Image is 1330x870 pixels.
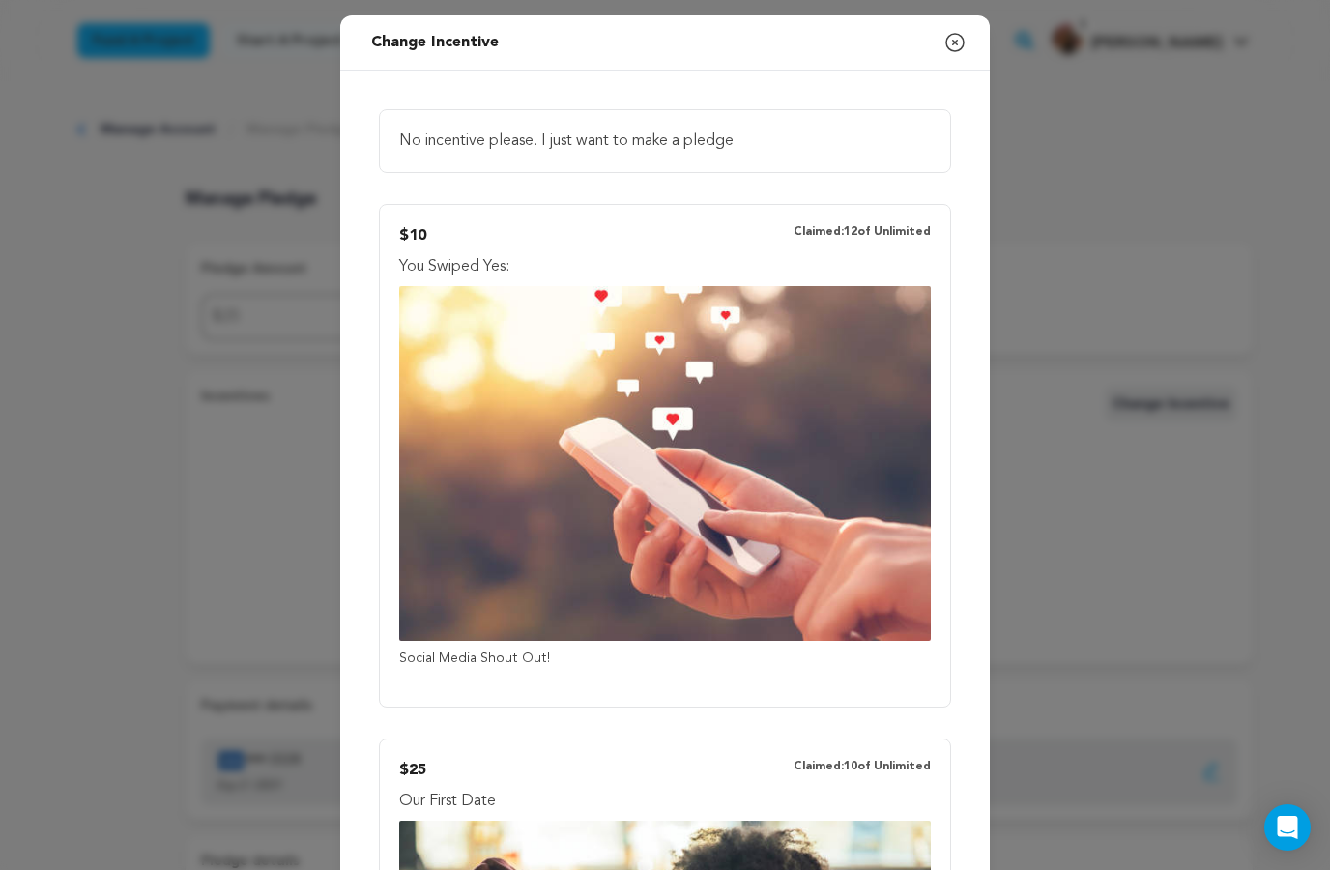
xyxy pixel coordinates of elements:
span: 25 [409,763,426,778]
p: Our First Date [399,790,931,813]
span: $ [399,763,409,778]
span: 10 [409,228,426,244]
span: $ [399,228,409,244]
img: incentive [399,286,931,641]
p: Claimed: of Unlimited [794,224,931,247]
p: Claimed: of Unlimited [794,759,931,782]
span: 12 [844,226,857,238]
p: You Swiped Yes: [399,255,931,278]
p: No incentive please. I just want to make a pledge [399,130,931,153]
span: Social Media Shout Out! [399,652,550,665]
h2: Change Incentive [363,23,506,62]
div: Open Intercom Messenger [1264,804,1311,851]
span: 10 [844,761,857,772]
